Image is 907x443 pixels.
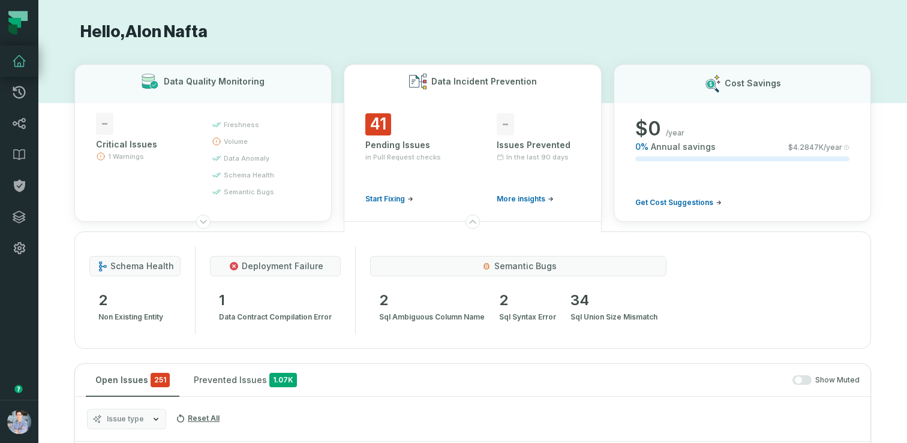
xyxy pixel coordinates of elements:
span: deployment failure [242,260,323,272]
span: semantic bugs [224,187,274,197]
h3: Cost Savings [725,77,781,89]
span: semantic bugs [494,260,557,272]
a: More insights [497,194,554,204]
div: Show Muted [311,375,860,385]
button: Open Issues [86,364,179,396]
span: Start Fixing [365,194,405,204]
span: 1 [219,291,332,310]
div: Critical Issues [96,138,190,150]
button: Cost Savings$0/year0%Annual savings$4.2847K/yearGet Cost Suggestions [614,64,871,222]
span: 2 [379,291,485,310]
span: Annual savings [651,141,716,153]
span: sql union size mismatch [570,310,657,324]
button: Prevented Issues [184,364,307,396]
span: $ 0 [635,117,661,141]
span: sql syntax error [499,310,556,324]
span: freshness [224,120,259,129]
img: avatar of Alon Nafta [7,410,31,434]
span: data anomaly [224,153,269,163]
span: non existing entity [98,310,163,324]
span: 1 Warnings [108,152,144,161]
span: - [96,113,113,135]
span: data contract compilation error [219,310,332,324]
button: Reset All [171,409,224,428]
h3: Data Incident Prevention [431,76,537,88]
span: 2 [499,291,556,310]
span: In the last 90 days [506,152,569,162]
span: $ 4.2847K /year [788,143,842,152]
button: Data Incident Prevention41Pending Issuesin Pull Request checksStart Fixing-Issues PreventedIn the... [344,64,601,222]
h1: Hello, Alon Nafta [74,22,871,43]
span: Issue type [107,414,144,424]
span: 1.07K [269,373,297,387]
span: 41 [365,113,391,135]
span: in Pull Request checks [365,152,441,162]
a: Start Fixing [365,194,413,204]
span: - [497,113,514,135]
span: /year [666,128,684,138]
button: Data Quality Monitoring-Critical Issues1 Warningsfreshnessvolumedata anomalyschema healthsemantic... [74,64,332,222]
a: Get Cost Suggestions [635,198,722,207]
span: 34 [570,291,657,310]
div: Issues Prevented [497,139,580,151]
span: 0 % [635,141,648,153]
span: 2 [98,291,163,310]
span: Get Cost Suggestions [635,198,713,207]
span: critical issues and errors combined [151,373,170,387]
span: More insights [497,194,545,204]
div: Tooltip anchor [13,384,24,394]
span: volume [224,137,248,146]
span: schema health [224,170,274,180]
button: Issue type [87,409,166,429]
div: Pending Issues [365,139,449,151]
span: schema health [110,260,174,272]
h3: Data Quality Monitoring [164,76,265,88]
span: sql ambiguous column name [379,310,485,324]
